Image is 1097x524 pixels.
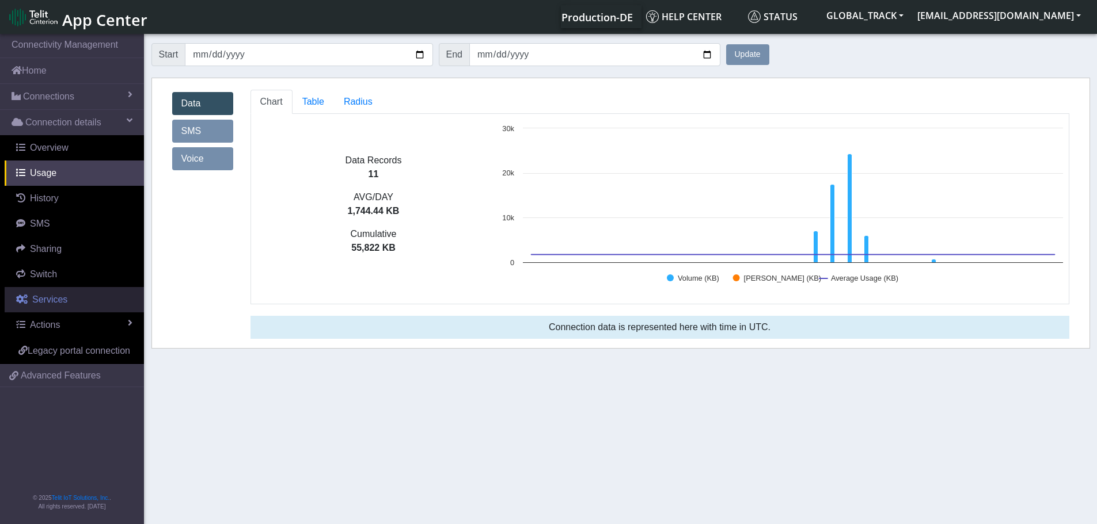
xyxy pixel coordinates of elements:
span: Help center [646,10,722,23]
span: Table [302,97,324,106]
a: Overview [5,135,144,160]
a: Sharing [5,236,144,262]
button: GLOBAL_TRACK [819,5,910,26]
text: 0 [510,258,514,267]
ul: Tabs [250,90,1069,114]
span: History [30,193,59,203]
div: Connection data is represented here with time in UTC. [250,316,1069,339]
text: [PERSON_NAME] (KB) [743,274,821,282]
p: 55,822 KB [251,241,496,255]
a: Telit IoT Solutions, Inc. [52,495,109,501]
a: Voice [172,147,233,170]
a: App Center [9,5,146,29]
span: Usage [30,168,56,178]
a: SMS [5,211,144,236]
span: Advanced Features [21,369,101,383]
text: 10k [502,213,514,222]
span: Legacy portal connection [28,346,130,355]
span: Actions [30,320,60,330]
a: Actions [5,312,144,338]
span: End [439,43,470,66]
button: [EMAIL_ADDRESS][DOMAIN_NAME] [910,5,1088,26]
p: Data Records [251,154,496,167]
span: Connections [23,90,74,104]
span: Sharing [30,244,62,254]
img: logo-telit-cinterion-gw-new.png [9,8,58,26]
span: Chart [260,97,283,106]
a: Status [743,5,819,28]
a: Services [5,287,144,312]
a: History [5,186,144,211]
p: 1,744.44 KB [251,204,496,218]
span: Radius [344,97,373,106]
span: Status [748,10,798,23]
span: Switch [30,269,57,279]
a: Help center [642,5,743,28]
text: Average Usage (KB) [830,274,898,282]
span: Overview [30,143,69,152]
p: AVG/DAY [251,190,496,204]
a: Data [172,92,233,115]
button: Update [726,44,769,65]
a: Switch [5,262,144,287]
p: Cumulative [251,227,496,241]
text: 20k [502,169,514,177]
p: 11 [251,167,496,181]
span: Production-DE [561,10,633,24]
span: App Center [62,9,147,30]
img: status.svg [748,10,761,23]
a: Your current platform instance [561,5,632,28]
a: SMS [172,120,233,143]
span: Services [32,294,67,304]
text: 30k [502,124,514,133]
span: Start [151,43,186,66]
a: Usage [5,160,144,186]
text: Volume (KB) [678,274,719,282]
span: Connection details [25,116,101,129]
span: SMS [30,219,50,228]
img: knowledge.svg [646,10,659,23]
